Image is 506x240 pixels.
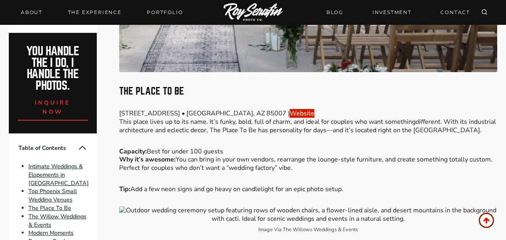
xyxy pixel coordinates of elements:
a: About [16,7,47,18]
a: Scroll to top [479,213,494,228]
figcaption: Image Via The Willows Weddings & Events [119,226,498,234]
nav: Primary Navigation [16,7,188,18]
a: CONTACT [436,5,475,19]
p: Add a few neon signs and go heavy on candlelight for an epic photo setup. [119,185,498,194]
button: View Search Form [479,7,490,18]
p: Best for under 100 guests You can bring in your own vendors, rearrange the lounge-style furniture... [119,147,498,172]
a: Top Phoenix Small Wedding Venues [28,188,77,204]
a: Intimate Weddings & Elopements in [GEOGRAPHIC_DATA] [28,162,89,187]
a: Portfolio [142,7,188,18]
a: Website [290,109,314,118]
span: inquire now [35,99,71,116]
a: THE EXPERIENCE [63,7,126,18]
a: The Place To Be [28,204,71,212]
span: Table of Contents [18,144,78,152]
a: The Willow Weddings & Events [28,212,86,229]
a: inquire now [18,92,88,121]
a: Modern Moments [28,229,74,237]
h2: You handle the i do, I handle the photos. [18,46,88,92]
img: Best Small Wedding Venues in Phoenix, AZ (Intimate & Micro Weddings) 3 [119,206,498,223]
strong: Tip: [119,185,130,194]
p: [STREET_ADDRESS] • [GEOGRAPHIC_DATA], AZ 85007 | This place lives up to its name. It’s funky, bol... [119,101,498,134]
button: Collapse Table of Contents [78,143,87,153]
img: Logo of Roy Serafin Photo Co., featuring stylized text in white on a light background, representi... [224,3,283,22]
em: different [416,117,440,126]
a: INVESTMENT [368,5,416,19]
strong: Why it’s awesome: [119,155,176,164]
nav: Secondary Navigation [322,5,475,19]
strong: Capacity: [119,147,147,156]
a: BLOG [322,5,348,19]
h3: The Place To Be [119,87,498,96]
